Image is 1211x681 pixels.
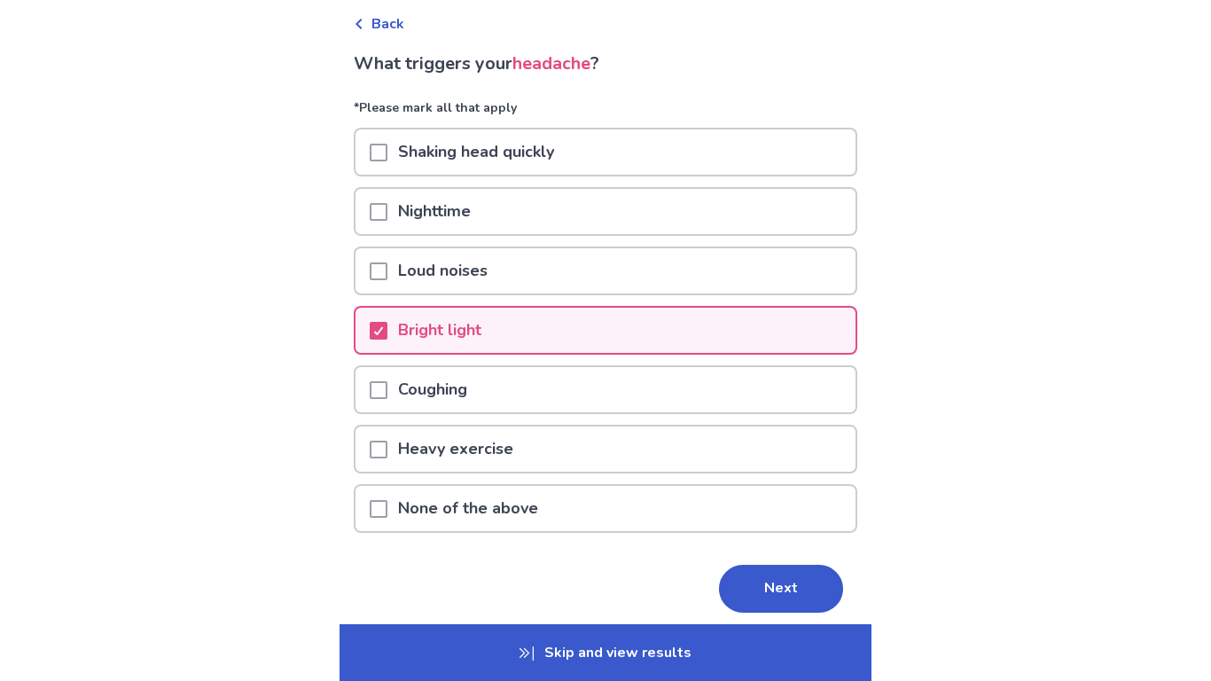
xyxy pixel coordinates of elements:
p: Skip and view results [340,624,871,681]
button: Next [719,565,843,613]
p: Loud noises [387,248,498,294]
p: What triggers your ? [354,51,857,77]
p: Shaking head quickly [387,129,565,175]
p: Coughing [387,367,478,412]
p: Nighttime [387,189,481,234]
span: headache [512,51,590,75]
p: None of the above [387,486,549,531]
p: Heavy exercise [387,427,524,472]
p: *Please mark all that apply [354,98,857,128]
span: Back [371,13,404,35]
p: Bright light [387,308,492,353]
